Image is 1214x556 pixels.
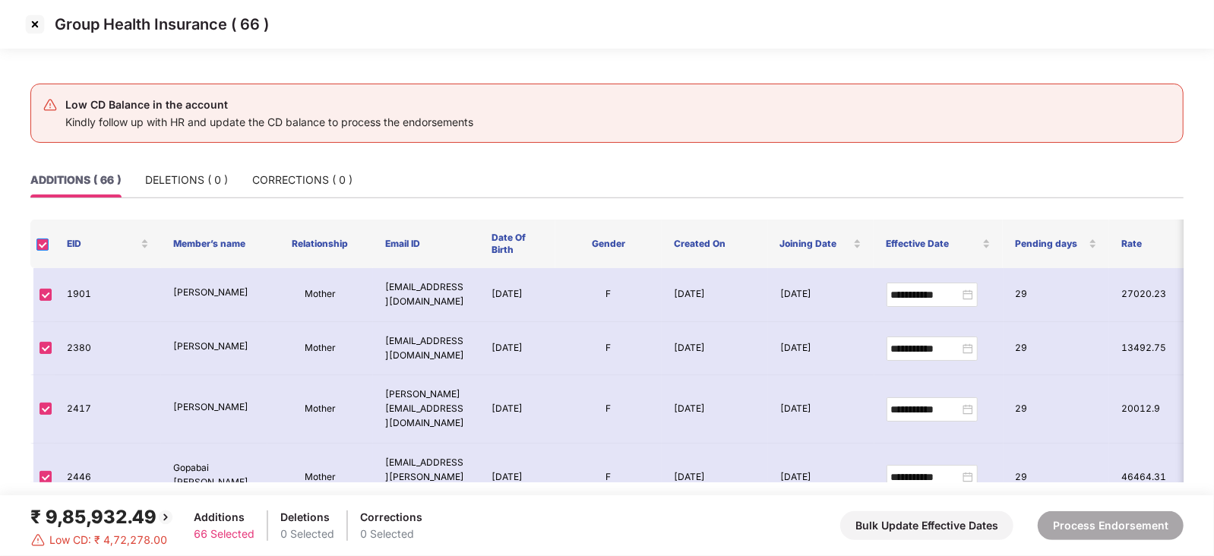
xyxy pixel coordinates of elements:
div: Deletions [280,509,334,526]
span: Effective Date [886,238,979,250]
td: 2446 [55,444,161,512]
td: 29 [1004,375,1110,444]
img: svg+xml;base64,PHN2ZyBpZD0iQ3Jvc3MtMzJ4MzIiIHhtbG5zPSJodHRwOi8vd3d3LnczLm9yZy8yMDAwL3N2ZyIgd2lkdG... [23,12,47,36]
img: svg+xml;base64,PHN2ZyBpZD0iQmFjay0yMHgyMCIgeG1sbnM9Imh0dHA6Ly93d3cudzMub3JnLzIwMDAvc3ZnIiB3aWR0aD... [156,508,175,526]
td: 29 [1004,268,1110,322]
th: Created On [662,220,768,268]
p: [PERSON_NAME] [173,286,255,300]
td: [EMAIL_ADDRESS][DOMAIN_NAME] [373,322,479,376]
td: 2417 [55,375,161,444]
span: Joining Date [780,238,851,250]
div: 66 Selected [194,526,254,542]
div: Additions [194,509,254,526]
td: [EMAIL_ADDRESS][DOMAIN_NAME] [373,268,479,322]
p: Group Health Insurance ( 66 ) [55,15,269,33]
p: [PERSON_NAME] [173,340,255,354]
td: 1901 [55,268,161,322]
td: [DATE] [768,444,874,512]
th: Gender [555,220,662,268]
img: svg+xml;base64,PHN2ZyB4bWxucz0iaHR0cDovL3d3dy53My5vcmcvMjAwMC9zdmciIHdpZHRoPSIyNCIgaGVpZ2h0PSIyNC... [43,97,58,112]
button: Process Endorsement [1038,511,1184,540]
td: [DATE] [662,444,768,512]
td: [DATE] [662,375,768,444]
td: [EMAIL_ADDRESS][PERSON_NAME][DOMAIN_NAME] [373,444,479,512]
div: CORRECTIONS ( 0 ) [252,172,353,188]
td: [DATE] [768,322,874,376]
div: ₹ 9,85,932.49 [30,503,175,532]
span: Pending days [1015,238,1086,250]
td: [DATE] [479,375,555,444]
div: 0 Selected [280,526,334,542]
th: EID [55,220,161,268]
div: Low CD Balance in the account [65,96,473,114]
td: [DATE] [479,268,555,322]
td: F [555,444,662,512]
th: Date Of Birth [479,220,555,268]
td: [DATE] [479,322,555,376]
th: Member’s name [161,220,267,268]
th: Relationship [267,220,374,268]
td: [PERSON_NAME][EMAIL_ADDRESS][DOMAIN_NAME] [373,375,479,444]
td: 2380 [55,322,161,376]
td: Mother [267,268,374,322]
td: 29 [1004,322,1110,376]
th: Email ID [373,220,479,268]
th: Pending days [1003,220,1109,268]
div: Kindly follow up with HR and update the CD balance to process the endorsements [65,114,473,131]
p: [PERSON_NAME] [173,400,255,415]
td: F [555,322,662,376]
td: [DATE] [768,375,874,444]
button: Bulk Update Effective Dates [840,511,1013,540]
div: Corrections [360,509,422,526]
th: Effective Date [874,220,1003,268]
td: [DATE] [768,268,874,322]
div: 0 Selected [360,526,422,542]
td: F [555,268,662,322]
div: ADDITIONS ( 66 ) [30,172,121,188]
td: 29 [1004,444,1110,512]
span: EID [67,238,138,250]
p: Gopabai [PERSON_NAME] [173,461,255,490]
td: Mother [267,375,374,444]
th: Joining Date [768,220,874,268]
td: F [555,375,662,444]
td: [DATE] [662,268,768,322]
div: DELETIONS ( 0 ) [145,172,228,188]
span: Low CD: ₹ 4,72,278.00 [49,532,167,548]
td: [DATE] [479,444,555,512]
td: Mother [267,322,374,376]
td: Mother [267,444,374,512]
td: [DATE] [662,322,768,376]
img: svg+xml;base64,PHN2ZyBpZD0iRGFuZ2VyLTMyeDMyIiB4bWxucz0iaHR0cDovL3d3dy53My5vcmcvMjAwMC9zdmciIHdpZH... [30,532,46,548]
